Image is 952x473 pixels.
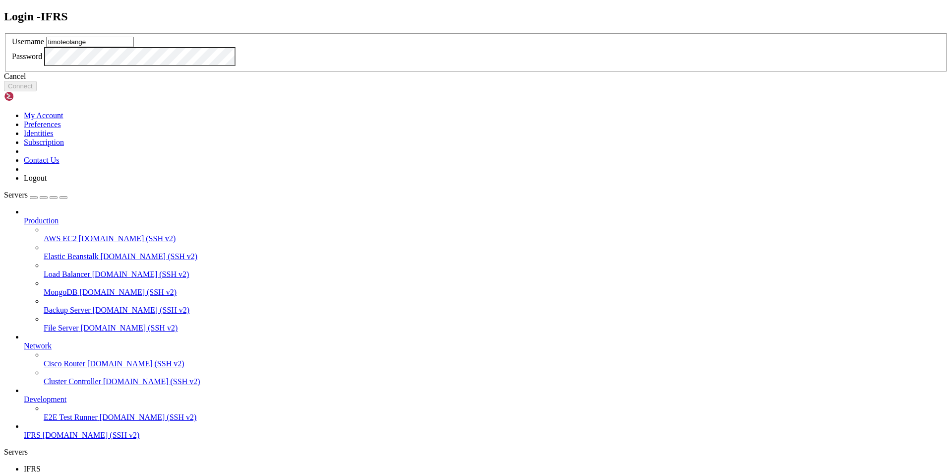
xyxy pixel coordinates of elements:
[4,12,8,21] div: (0, 1)
[44,315,948,333] li: File Server [DOMAIN_NAME] (SSH v2)
[44,377,101,386] span: Cluster Controller
[44,324,948,333] a: File Server [DOMAIN_NAME] (SSH v2)
[103,377,200,386] span: [DOMAIN_NAME] (SSH v2)
[12,52,42,61] label: Password
[24,395,948,404] a: Development
[44,359,85,368] span: Cisco Router
[43,431,140,439] span: [DOMAIN_NAME] (SSH v2)
[44,288,77,296] span: MongoDB
[44,261,948,279] li: Load Balancer [DOMAIN_NAME] (SSH v2)
[24,341,948,350] a: Network
[44,350,948,368] li: Cisco Router [DOMAIN_NAME] (SSH v2)
[24,207,948,333] li: Production
[44,252,948,261] a: Elastic Beanstalk [DOMAIN_NAME] (SSH v2)
[92,270,189,278] span: [DOMAIN_NAME] (SSH v2)
[24,341,52,350] span: Network
[4,91,61,101] img: Shellngn
[24,216,59,225] span: Production
[44,270,948,279] a: Load Balancer [DOMAIN_NAME] (SSH v2)
[4,81,37,91] button: Connect
[44,297,948,315] li: Backup Server [DOMAIN_NAME] (SSH v2)
[24,111,63,120] a: My Account
[93,306,190,314] span: [DOMAIN_NAME] (SSH v2)
[44,234,77,243] span: AWS EC2
[44,368,948,386] li: Cluster Controller [DOMAIN_NAME] (SSH v2)
[24,422,948,440] li: IFRS [DOMAIN_NAME] (SSH v2)
[24,395,66,404] span: Development
[44,377,948,386] a: Cluster Controller [DOMAIN_NAME] (SSH v2)
[4,191,28,199] span: Servers
[81,324,178,332] span: [DOMAIN_NAME] (SSH v2)
[24,465,41,473] span: IFRS
[87,359,184,368] span: [DOMAIN_NAME] (SSH v2)
[24,431,948,440] a: IFRS [DOMAIN_NAME] (SSH v2)
[4,448,948,457] div: Servers
[44,234,948,243] a: AWS EC2 [DOMAIN_NAME] (SSH v2)
[101,252,198,261] span: [DOMAIN_NAME] (SSH v2)
[24,174,47,182] a: Logout
[79,234,176,243] span: [DOMAIN_NAME] (SSH v2)
[24,431,41,439] span: IFRS
[44,270,90,278] span: Load Balancer
[24,138,64,146] a: Subscription
[44,306,948,315] a: Backup Server [DOMAIN_NAME] (SSH v2)
[44,404,948,422] li: E2E Test Runner [DOMAIN_NAME] (SSH v2)
[44,225,948,243] li: AWS EC2 [DOMAIN_NAME] (SSH v2)
[44,243,948,261] li: Elastic Beanstalk [DOMAIN_NAME] (SSH v2)
[44,279,948,297] li: MongoDB [DOMAIN_NAME] (SSH v2)
[79,288,177,296] span: [DOMAIN_NAME] (SSH v2)
[4,10,948,23] h2: Login - IFRS
[24,129,54,137] a: Identities
[24,386,948,422] li: Development
[4,4,823,12] x-row: Connecting [DOMAIN_NAME]...
[24,333,948,386] li: Network
[44,359,948,368] a: Cisco Router [DOMAIN_NAME] (SSH v2)
[44,413,98,421] span: E2E Test Runner
[4,72,948,81] div: Cancel
[44,288,948,297] a: MongoDB [DOMAIN_NAME] (SSH v2)
[24,156,59,164] a: Contact Us
[12,37,44,46] label: Username
[24,216,948,225] a: Production
[100,413,197,421] span: [DOMAIN_NAME] (SSH v2)
[44,413,948,422] a: E2E Test Runner [DOMAIN_NAME] (SSH v2)
[24,120,61,129] a: Preferences
[44,252,99,261] span: Elastic Beanstalk
[44,306,91,314] span: Backup Server
[4,191,67,199] a: Servers
[44,324,79,332] span: File Server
